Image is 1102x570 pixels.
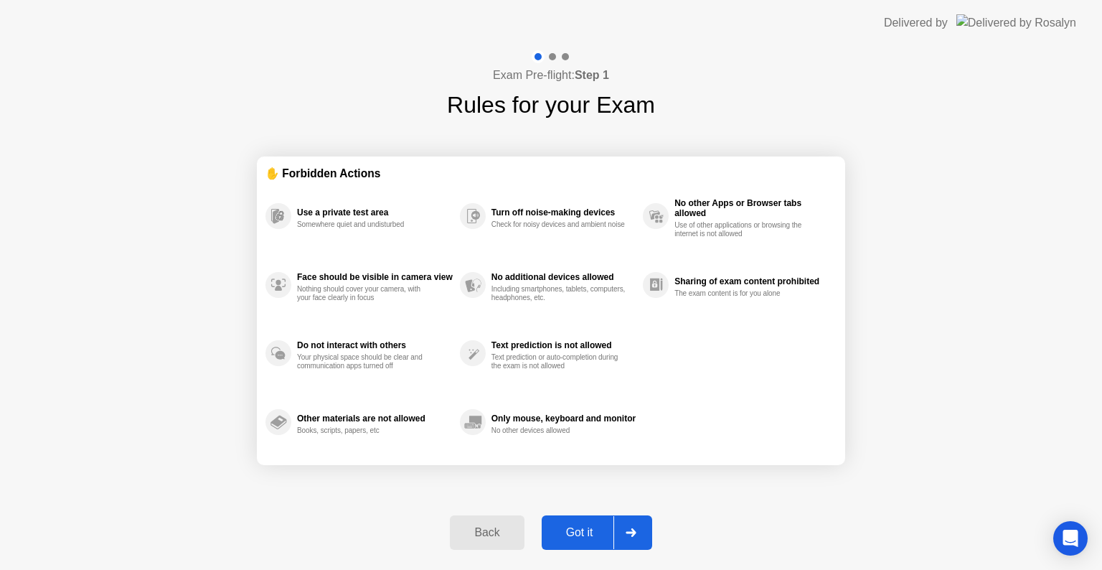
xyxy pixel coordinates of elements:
[491,285,627,302] div: Including smartphones, tablets, computers, headphones, etc.
[674,289,810,298] div: The exam content is for you alone
[493,67,609,84] h4: Exam Pre-flight:
[1053,521,1088,556] div: Open Intercom Messenger
[454,526,519,539] div: Back
[297,340,453,350] div: Do not interact with others
[674,276,829,286] div: Sharing of exam content prohibited
[546,526,613,539] div: Got it
[297,285,433,302] div: Nothing should cover your camera, with your face clearly in focus
[491,426,627,435] div: No other devices allowed
[491,340,636,350] div: Text prediction is not allowed
[956,14,1076,31] img: Delivered by Rosalyn
[491,272,636,282] div: No additional devices allowed
[491,207,636,218] div: Turn off noise-making devices
[297,353,433,370] div: Your physical space should be clear and communication apps turned off
[447,88,655,122] h1: Rules for your Exam
[265,165,837,182] div: ✋ Forbidden Actions
[297,414,453,424] div: Other materials are not allowed
[491,414,636,424] div: Only mouse, keyboard and monitor
[674,221,810,238] div: Use of other applications or browsing the internet is not allowed
[575,69,609,81] b: Step 1
[450,515,524,550] button: Back
[674,198,829,218] div: No other Apps or Browser tabs allowed
[491,220,627,229] div: Check for noisy devices and ambient noise
[297,272,453,282] div: Face should be visible in camera view
[884,14,948,32] div: Delivered by
[297,220,433,229] div: Somewhere quiet and undisturbed
[297,207,453,218] div: Use a private test area
[542,515,652,550] button: Got it
[491,353,627,370] div: Text prediction or auto-completion during the exam is not allowed
[297,426,433,435] div: Books, scripts, papers, etc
